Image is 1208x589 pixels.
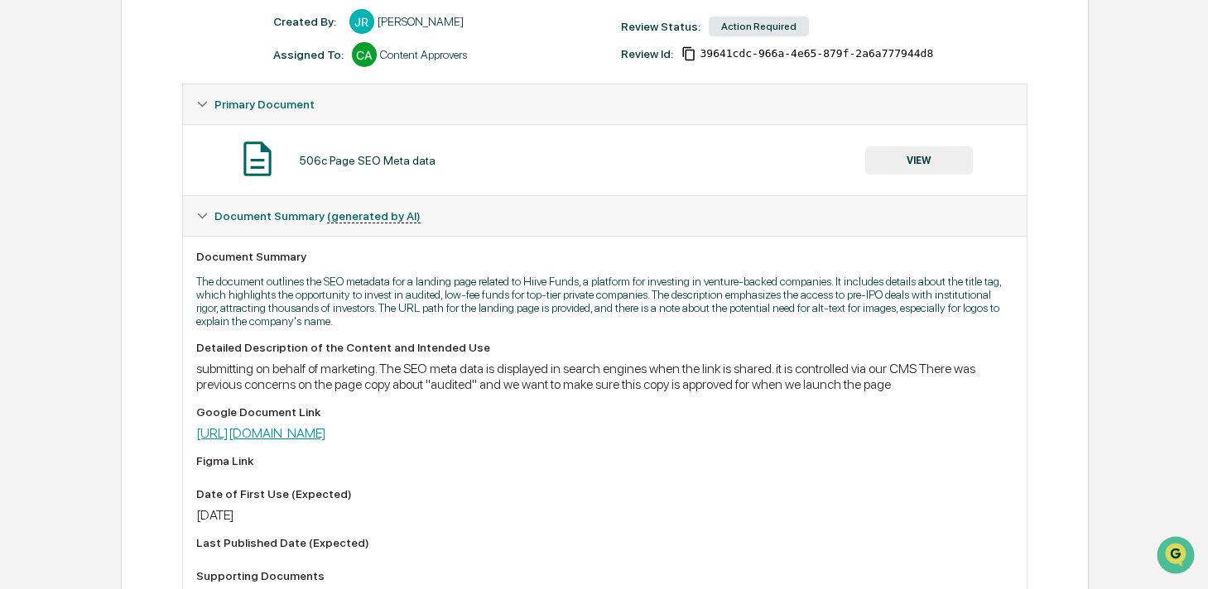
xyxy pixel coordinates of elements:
[10,202,113,232] a: 🖐️Preclearance
[196,361,1013,392] div: submitting on behalf of marketing. The SEO meta data is displayed in search engines when the link...
[214,209,421,223] span: Document Summary
[865,146,973,175] button: VIEW
[299,154,436,167] div: 506c Page SEO Meta data
[196,405,1013,419] div: Google Document Link
[621,20,700,33] div: Review Status:
[327,209,421,223] u: (generated by AI)
[196,250,1013,263] div: Document Summary
[214,98,315,111] span: Primary Document
[120,210,133,223] div: 🗄️
[1155,534,1200,579] iframe: Open customer support
[282,132,301,151] button: Start new chat
[352,42,377,67] div: CA
[17,35,301,61] p: How can we help?
[56,143,209,156] div: We're available if you need us!
[56,127,272,143] div: Start new chat
[183,124,1027,195] div: Primary Document
[165,280,200,293] span: Pylon
[237,138,278,180] img: Document Icon
[273,48,344,61] div: Assigned To:
[196,569,1013,582] div: Supporting Documents
[43,75,273,93] input: Clear
[33,208,107,225] span: Preclearance
[196,454,1013,467] div: Figma Link
[17,127,46,156] img: 1746055101610-c473b297-6a78-478c-a979-82029cc54cd1
[117,280,200,293] a: Powered byPylon
[196,487,1013,500] div: Date of First Use (Expected)
[621,47,673,60] div: Review Id:
[196,425,326,441] a: [URL][DOMAIN_NAME]
[196,536,1013,549] div: Last Published Date (Expected)
[113,202,212,232] a: 🗄️Attestations
[681,46,696,61] span: Copy Id
[273,15,341,28] div: Created By: ‎ ‎
[380,48,467,61] div: Content Approvers
[709,17,809,36] div: Action Required
[33,240,104,256] span: Data Lookup
[183,84,1027,124] div: Primary Document
[349,9,374,34] div: JR
[17,242,30,255] div: 🔎
[196,341,1013,354] div: Detailed Description of the Content and Intended Use
[700,47,933,60] span: 39641cdc-966a-4e65-879f-2a6a777944d8
[137,208,205,225] span: Attestations
[183,196,1027,236] div: Document Summary (generated by AI)
[17,210,30,223] div: 🖐️
[378,15,464,28] div: [PERSON_NAME]
[196,507,1013,523] div: [DATE]
[196,275,1013,328] p: The document outlines the SEO metadata for a landing page related to Hiive Funds, a platform for ...
[10,233,111,263] a: 🔎Data Lookup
